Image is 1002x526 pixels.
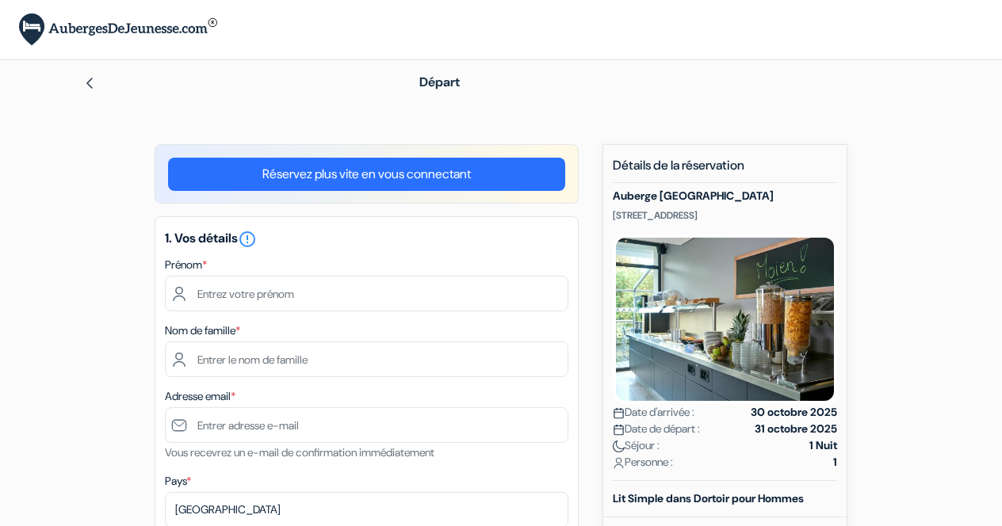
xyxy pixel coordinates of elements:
span: Séjour : [613,437,660,454]
p: [STREET_ADDRESS] [613,209,837,222]
span: Date de départ : [613,421,700,437]
i: error_outline [238,230,257,249]
img: calendar.svg [613,424,625,436]
input: Entrer le nom de famille [165,341,568,377]
input: Entrez votre prénom [165,276,568,311]
h5: Détails de la réservation [613,158,837,183]
label: Prénom [165,257,207,273]
span: Départ [419,74,460,90]
a: Réservez plus vite en vous connectant [168,158,565,191]
h5: 1. Vos détails [165,230,568,249]
input: Entrer adresse e-mail [165,407,568,443]
strong: 31 octobre 2025 [755,421,837,437]
label: Adresse email [165,388,235,405]
strong: 30 octobre 2025 [751,404,837,421]
strong: 1 Nuit [809,437,837,454]
img: moon.svg [613,440,625,452]
b: Lit Simple dans Dortoir pour Hommes [613,491,804,505]
a: error_outline [238,230,257,246]
img: user_icon.svg [613,457,625,469]
label: Pays [165,473,191,490]
span: Personne : [613,454,673,471]
h5: Auberge [GEOGRAPHIC_DATA] [613,189,837,203]
strong: 1 [833,454,837,471]
small: Vous recevrez un e-mail de confirmation immédiatement [165,445,434,459]
span: Date d'arrivée : [613,404,694,421]
img: calendar.svg [613,407,625,419]
label: Nom de famille [165,322,240,339]
img: left_arrow.svg [83,77,96,90]
img: AubergesDeJeunesse.com [19,13,217,46]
